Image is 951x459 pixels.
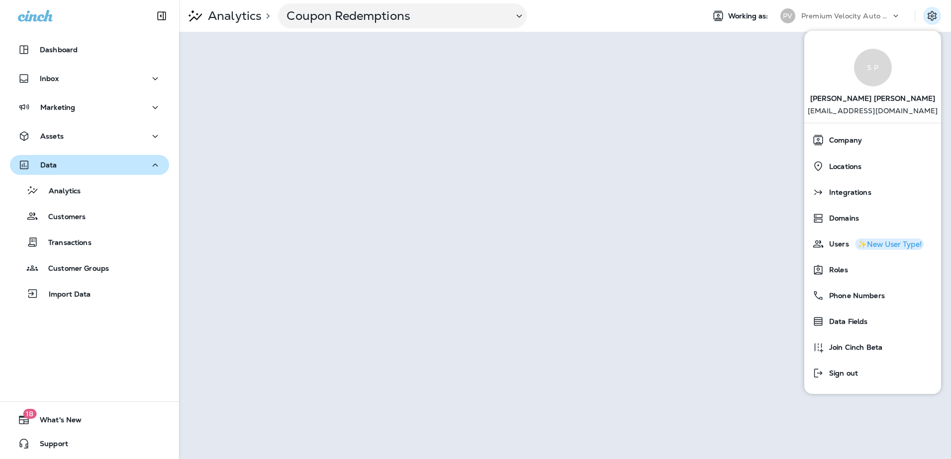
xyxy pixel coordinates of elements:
[10,69,169,88] button: Inbox
[804,334,941,360] button: Join Cinch Beta
[824,188,871,197] span: Integrations
[804,153,941,179] button: Locations
[148,6,176,26] button: Collapse Sidebar
[39,187,81,196] p: Analytics
[38,238,92,248] p: Transactions
[40,46,78,54] p: Dashboard
[808,234,937,254] a: Users✨New User Type!
[204,8,262,23] p: Analytics
[38,213,86,222] p: Customers
[10,283,169,304] button: Import Data
[808,182,937,202] a: Integrations
[808,107,938,123] p: [EMAIL_ADDRESS][DOMAIN_NAME]
[780,8,795,23] div: PV
[10,155,169,175] button: Data
[824,136,862,145] span: Company
[854,49,892,86] div: S P
[857,240,922,248] div: ✨New User Type!
[10,180,169,201] button: Analytics
[39,290,91,300] p: Import Data
[40,75,59,82] p: Inbox
[808,130,937,150] a: Company
[824,214,859,223] span: Domains
[810,86,936,107] span: [PERSON_NAME] [PERSON_NAME]
[804,308,941,334] button: Data Fields
[855,238,924,250] button: ✨New User Type!
[38,264,109,274] p: Customer Groups
[808,286,937,306] a: Phone Numbers
[40,103,75,111] p: Marketing
[801,12,891,20] p: Premium Velocity Auto dba Jiffy Lube
[30,440,68,452] span: Support
[923,7,941,25] button: Settings
[40,161,57,169] p: Data
[10,97,169,117] button: Marketing
[824,343,882,352] span: Join Cinch Beta
[286,8,505,23] p: Coupon Redemptions
[30,416,82,428] span: What's New
[824,369,858,378] span: Sign out
[824,266,848,274] span: Roles
[728,12,770,20] span: Working as:
[40,132,64,140] p: Assets
[10,40,169,60] button: Dashboard
[824,162,861,171] span: Locations
[10,257,169,278] button: Customer Groups
[824,317,868,326] span: Data Fields
[804,231,941,257] button: Users✨New User Type!
[808,208,937,228] a: Domains
[804,39,941,123] a: S P[PERSON_NAME] [PERSON_NAME] [EMAIL_ADDRESS][DOMAIN_NAME]
[804,257,941,283] button: Roles
[804,283,941,308] button: Phone Numbers
[824,292,885,300] span: Phone Numbers
[10,126,169,146] button: Assets
[824,240,849,248] span: Users
[23,409,36,419] span: 18
[808,311,937,331] a: Data Fields
[10,206,169,227] button: Customers
[10,434,169,454] button: Support
[804,179,941,205] button: Integrations
[804,205,941,231] button: Domains
[808,156,937,176] a: Locations
[804,127,941,153] button: Company
[804,360,941,386] button: Sign out
[808,260,937,280] a: Roles
[10,231,169,252] button: Transactions
[10,410,169,430] button: 18What's New
[262,12,270,20] p: >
